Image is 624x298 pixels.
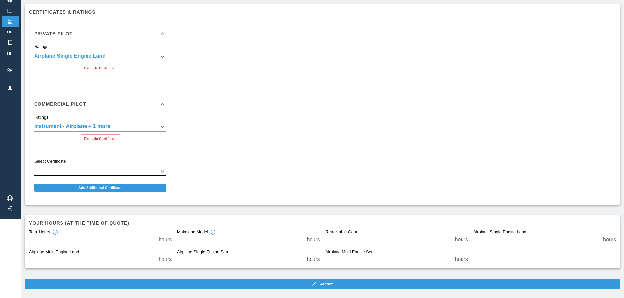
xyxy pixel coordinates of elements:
[34,122,166,132] div: Airplane Single Engine Land
[29,44,172,78] div: Private Pilot
[455,236,468,244] p: hours
[177,249,228,255] label: Airplane Single Engine Sea
[34,184,166,192] button: Add Additional Certificate
[81,64,120,72] button: Exclude Certificate
[34,158,66,164] label: Select Certificate
[29,8,616,15] h6: Certificates & Ratings
[603,236,616,244] p: hours
[34,114,48,120] label: Ratings
[455,256,468,263] p: hours
[29,219,616,227] h6: Your hours (at the time of quote)
[34,102,86,106] h6: Commercial Pilot
[307,236,320,244] p: hours
[25,279,620,289] button: Confirm
[325,249,374,255] label: Airplane Multi Engine Sea
[34,31,73,36] h6: Private Pilot
[307,256,320,263] p: hours
[34,52,166,61] div: Airplane Single Engine Land
[210,230,216,235] svg: Total hours in the make and model of the insured aircraft
[473,230,526,235] label: Airplane Single Engine Land
[29,115,172,148] div: Commercial Pilot
[29,230,58,235] div: Total Hours
[325,230,357,235] label: Retractable Gear
[34,44,48,50] label: Ratings
[29,94,172,115] div: Commercial Pilot
[81,134,120,143] button: Exclude Certificate
[177,230,216,235] div: Make and Model
[52,230,58,235] svg: Total hours in fixed-wing aircraft
[29,23,172,44] div: Private Pilot
[159,256,172,263] p: hours
[29,249,79,255] label: Airplane Multi Engine Land
[159,236,172,244] p: hours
